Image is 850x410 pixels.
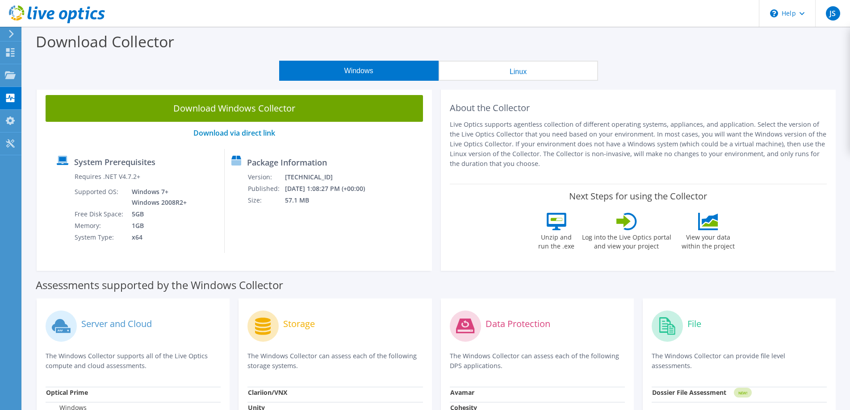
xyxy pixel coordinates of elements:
[652,351,827,371] p: The Windows Collector can provide file level assessments.
[450,103,827,113] h2: About the Collector
[125,220,188,232] td: 1GB
[248,388,287,397] strong: Clariion/VNX
[193,128,275,138] a: Download via direct link
[74,232,125,243] td: System Type:
[74,157,155,166] label: System Prerequisites
[125,186,188,208] td: Windows 7+ Windows 2008R2+
[46,351,221,371] p: The Windows Collector supports all of the Live Optics compute and cloud assessments.
[738,390,747,395] tspan: NEW!
[247,183,285,195] td: Published:
[247,171,285,183] td: Version:
[74,208,125,220] td: Free Disk Space:
[486,319,550,328] label: Data Protection
[439,61,598,81] button: Linux
[582,230,672,251] label: Log into the Live Optics portal and view your project
[125,232,188,243] td: x64
[826,6,840,21] span: JS
[74,186,125,208] td: Supported OS:
[450,351,625,371] p: The Windows Collector can assess each of the following DPS applications.
[36,31,174,52] label: Download Collector
[74,220,125,232] td: Memory:
[536,230,577,251] label: Unzip and run the .exe
[247,195,285,206] td: Size:
[46,95,423,122] a: Download Windows Collector
[247,158,327,167] label: Package Information
[450,120,827,169] p: Live Optics supports agentless collection of different operating systems, appliances, and applica...
[75,172,140,181] label: Requires .NET V4.7.2+
[36,281,283,290] label: Assessments supported by the Windows Collector
[247,351,423,371] p: The Windows Collector can assess each of the following storage systems.
[46,388,88,397] strong: Optical Prime
[285,183,377,195] td: [DATE] 1:08:27 PM (+00:00)
[285,195,377,206] td: 57.1 MB
[687,319,701,328] label: File
[283,319,315,328] label: Storage
[279,61,439,81] button: Windows
[652,388,726,397] strong: Dossier File Assessment
[81,319,152,328] label: Server and Cloud
[450,388,474,397] strong: Avamar
[569,191,707,202] label: Next Steps for using the Collector
[285,171,377,183] td: [TECHNICAL_ID]
[770,9,778,17] svg: \n
[125,208,188,220] td: 5GB
[676,230,741,251] label: View your data within the project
